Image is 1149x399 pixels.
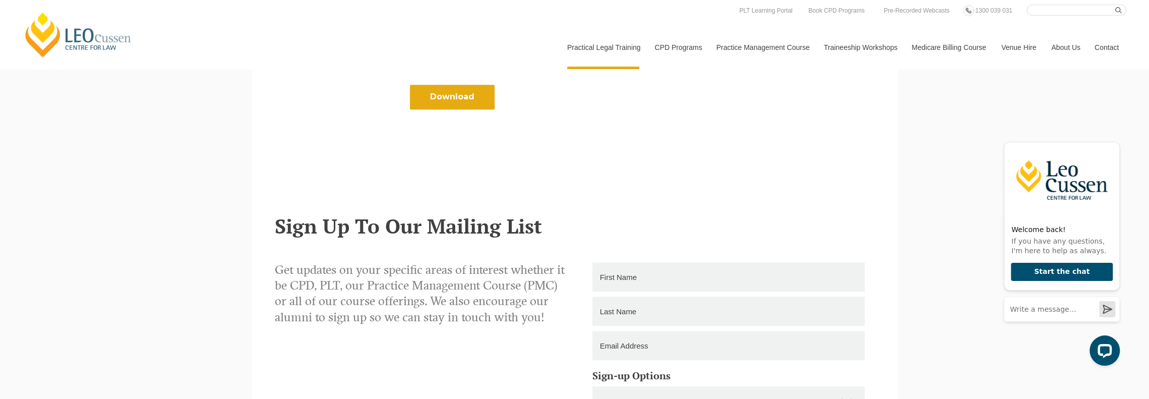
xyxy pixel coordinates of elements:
h2: Sign Up To Our Mailing List [275,215,875,237]
a: Contact [1087,26,1126,69]
a: Traineeship Workshops [816,26,904,69]
iframe: LiveChat chat widget [996,124,1124,374]
a: CPD Programs [647,26,708,69]
p: Get updates on your specific areas of interest whether it be CPD, PLT, our Practice Management Co... [275,262,567,325]
a: PLT Learning Portal [737,5,795,16]
input: Email Address [592,331,865,360]
a: Practice Management Course [709,26,816,69]
a: Medicare Billing Course [904,26,994,69]
input: First Name [592,262,865,292]
span: 1300 039 031 [975,7,1012,14]
input: Download [410,85,495,109]
a: Venue Hire [994,26,1044,69]
a: Practical Legal Training [560,26,647,69]
a: About Us [1044,26,1087,69]
a: [PERSON_NAME] Centre for Law [23,11,134,59]
a: 1300 039 031 [973,5,1014,16]
a: Book CPD Programs [806,5,867,16]
a: Pre-Recorded Webcasts [881,5,952,16]
h5: Sign-up Options [592,370,865,381]
input: Last Name [592,297,865,326]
